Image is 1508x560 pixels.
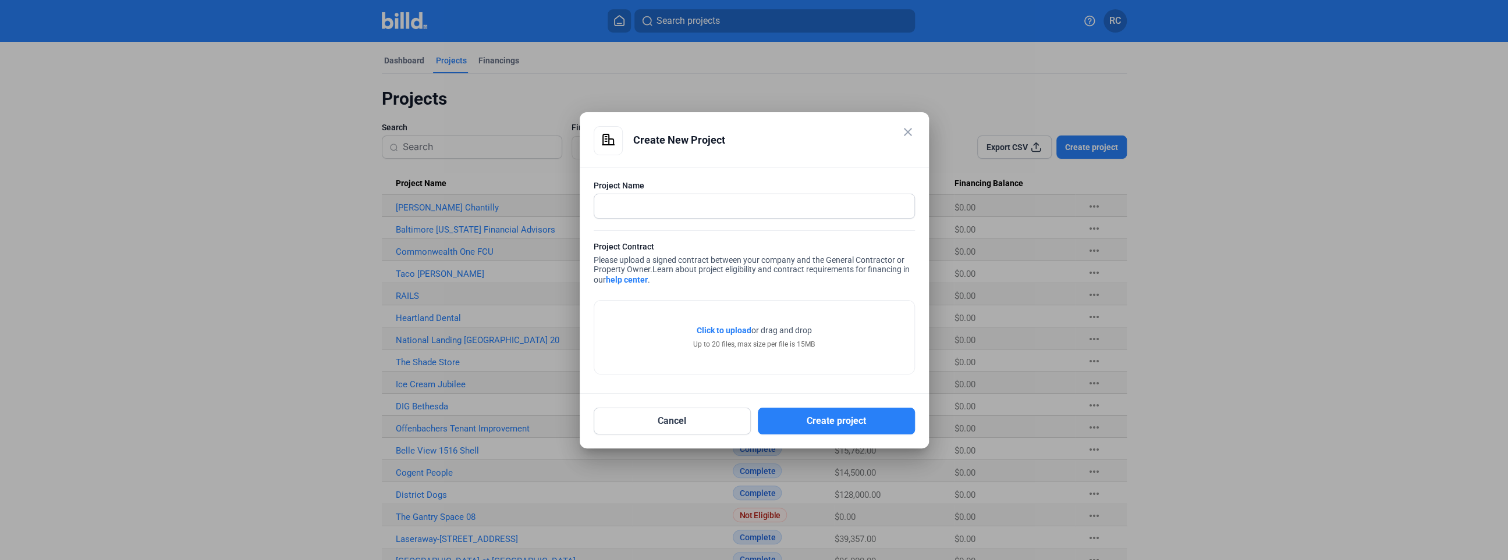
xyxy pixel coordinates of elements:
div: Create New Project [633,126,915,154]
div: Project Name [594,180,915,191]
span: Click to upload [697,326,751,335]
div: Project Contract [594,241,915,255]
div: Up to 20 files, max size per file is 15MB [693,339,815,349]
mat-icon: close [901,125,915,139]
div: Please upload a signed contract between your company and the General Contractor or Property Owner. [594,241,915,288]
button: Create project [758,408,915,434]
span: or drag and drop [751,324,812,336]
a: help center [606,275,648,284]
span: Learn about project eligibility and contract requirements for financing in our . [594,265,910,284]
button: Cancel [594,408,751,434]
